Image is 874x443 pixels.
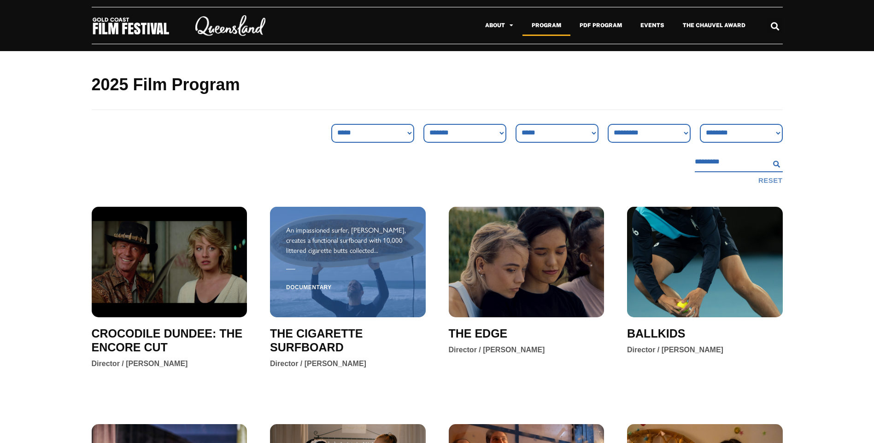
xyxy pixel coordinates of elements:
[516,124,598,143] select: Venue Filter
[286,225,410,255] div: An impassioned surfer, [PERSON_NAME], creates a functional surfboard with 10,000 littered cigaret...
[287,15,755,36] nav: Menu
[674,15,755,36] a: The Chauvel Award
[286,277,332,299] span: Documentary
[695,152,769,172] input: Search Filter
[758,177,783,184] button: Reset
[449,326,508,340] a: THE EDGE
[570,15,631,36] a: PDF Program
[92,74,783,96] h2: 2025 Film Program
[522,15,570,36] a: Program
[331,124,414,143] select: Genre Filter
[627,345,723,355] div: Director / [PERSON_NAME]
[631,15,674,36] a: Events
[476,15,522,36] a: About
[608,124,691,143] select: Country Filter
[627,326,685,340] a: BALLKIDS
[700,124,783,143] select: Language
[92,326,247,354] a: CROCODILE DUNDEE: THE ENCORE CUT
[767,18,782,34] div: Search
[449,345,545,355] div: Director / [PERSON_NAME]
[423,124,506,143] select: Sort filter
[270,326,426,354] a: THE CIGARETTE SURFBOARD
[270,359,366,369] div: Director / [PERSON_NAME]
[92,359,188,369] div: Director / [PERSON_NAME]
